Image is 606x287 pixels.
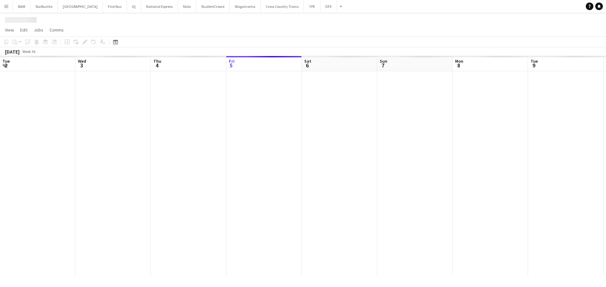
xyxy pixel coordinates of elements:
button: StudentCrowd [196,0,230,13]
a: Comms [47,26,66,34]
span: 3 [77,62,86,69]
a: Jobs [31,26,46,34]
span: 8 [454,62,463,69]
span: Mon [455,58,463,64]
span: 7 [379,62,387,69]
button: DFE [320,0,337,13]
button: Cross Country Trains [261,0,304,13]
span: 2 [2,62,10,69]
a: Edit [18,26,30,34]
span: Wed [78,58,86,64]
button: First Bus [103,0,127,13]
button: [GEOGRAPHIC_DATA] [58,0,103,13]
span: Thu [153,58,161,64]
span: 4 [152,62,161,69]
button: BAM [13,0,31,13]
button: IQ [127,0,141,13]
span: View [5,27,14,33]
button: TPE [304,0,320,13]
button: Wagamama [230,0,261,13]
span: Jobs [34,27,43,33]
span: 5 [228,62,235,69]
span: Tue [3,58,10,64]
span: Fri [229,58,235,64]
span: Sun [380,58,387,64]
span: Comms [50,27,64,33]
span: 9 [530,62,538,69]
a: View [3,26,16,34]
span: Week 36 [21,49,37,54]
span: Sat [304,58,311,64]
div: [DATE] [5,49,20,55]
button: BarBurrito [31,0,58,13]
button: National Express [141,0,178,13]
span: Edit [20,27,27,33]
button: Nido [178,0,196,13]
span: Tue [531,58,538,64]
span: 6 [303,62,311,69]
